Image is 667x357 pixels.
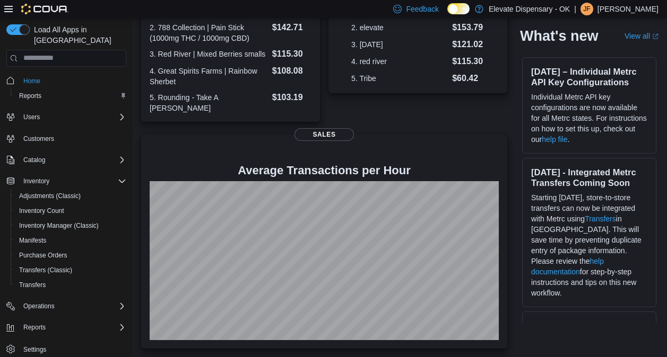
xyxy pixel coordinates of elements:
dt: 4. red river [351,56,448,67]
span: Manifests [19,236,46,245]
span: Transfers [15,279,126,291]
button: Operations [2,299,131,314]
span: Transfers (Classic) [19,266,72,274]
img: Cova [21,4,68,14]
span: Reports [23,323,46,332]
a: help documentation [531,257,604,276]
span: Users [23,113,40,121]
span: Reports [15,90,126,102]
dt: 3. [DATE] [351,39,448,50]
span: Adjustments (Classic) [15,190,126,202]
h2: What's new [520,28,598,44]
button: Transfers (Classic) [11,263,131,278]
h3: [DATE] – Individual Metrc API Key Configurations [531,66,647,87]
span: Settings [19,342,126,355]
a: Transfers (Classic) [15,264,76,276]
span: Inventory Manager (Classic) [15,219,126,232]
dt: 2. 788 Collection | Pain Stick (1000mg THC / 1000mg CBD) [150,22,268,43]
a: View allExternal link [625,32,659,40]
button: Inventory [2,174,131,189]
dd: $153.79 [452,21,484,34]
a: Home [19,75,45,87]
button: Home [2,73,131,88]
span: Operations [19,300,126,313]
dt: 3. Red River | Mixed Berries smalls [150,49,268,59]
dd: $103.19 [272,91,311,104]
a: Customers [19,132,58,145]
span: Manifests [15,234,126,247]
span: Users [19,111,126,123]
button: Users [2,110,131,124]
button: Inventory Count [11,203,131,218]
a: Inventory Count [15,204,68,217]
span: Customers [23,135,54,143]
span: Purchase Orders [19,251,67,260]
a: Reports [15,90,46,102]
span: Customers [19,132,126,145]
p: | [574,3,576,15]
h3: [DATE] - Old Hub End Date [531,320,647,331]
button: Reports [11,88,131,103]
div: Jaden Fortenberry [581,3,593,15]
span: Catalog [23,156,45,164]
button: Operations [19,300,59,313]
span: Inventory Count [15,204,126,217]
a: Inventory Manager (Classic) [15,219,103,232]
button: Catalog [19,154,49,166]
dd: $60.42 [452,72,484,85]
span: Reports [19,321,126,334]
svg: External link [652,33,659,40]
button: Customers [2,131,131,146]
span: Sales [294,128,354,141]
p: Starting [DATE], store-to-store transfers can now be integrated with Metrc using in [GEOGRAPHIC_D... [531,192,647,298]
button: Catalog [2,153,131,167]
button: Transfers [11,278,131,292]
h4: Average Transactions per Hour [150,164,499,177]
dt: 5. Tribe [351,73,448,84]
dd: $121.02 [452,38,484,51]
span: Inventory [23,177,49,185]
p: Elevate Dispensary - OK [489,3,570,15]
span: Catalog [19,154,126,166]
span: Reports [19,92,41,100]
p: Individual Metrc API key configurations are now available for all Metrc states. For instructions ... [531,92,647,145]
button: Reports [19,321,50,334]
button: Users [19,111,44,123]
button: Settings [2,341,131,356]
span: Home [19,74,126,87]
dt: 4. Great Spirits Farms | Rainbow Sherbet [150,66,268,87]
dt: 2. elevate [351,22,448,33]
span: Inventory Count [19,207,64,215]
a: Transfers [585,215,616,223]
span: Transfers [19,281,46,289]
a: Manifests [15,234,50,247]
button: Adjustments (Classic) [11,189,131,203]
span: JF [583,3,590,15]
span: Transfers (Classic) [15,264,126,276]
span: Feedback [406,4,438,14]
span: Load All Apps in [GEOGRAPHIC_DATA] [30,24,126,46]
button: Manifests [11,233,131,248]
dd: $115.30 [272,48,311,60]
button: Inventory [19,175,54,188]
span: Operations [23,302,55,310]
dt: 5. Rounding - Take A [PERSON_NAME] [150,92,268,113]
button: Purchase Orders [11,248,131,263]
span: Inventory [19,175,126,188]
p: [PERSON_NAME] [597,3,659,15]
a: help file [542,135,567,144]
a: Purchase Orders [15,249,72,262]
span: Settings [23,345,46,354]
span: Inventory Manager (Classic) [19,221,99,230]
span: Dark Mode [447,14,448,15]
h3: [DATE] - Integrated Metrc Transfers Coming Soon [531,167,647,188]
a: Adjustments (Classic) [15,190,85,202]
dd: $142.71 [272,21,311,34]
a: Transfers [15,279,50,291]
span: Adjustments (Classic) [19,192,81,200]
button: Reports [2,320,131,335]
span: Home [23,77,40,85]
dd: $115.30 [452,55,484,68]
button: Inventory Manager (Classic) [11,218,131,233]
dd: $108.08 [272,65,311,77]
